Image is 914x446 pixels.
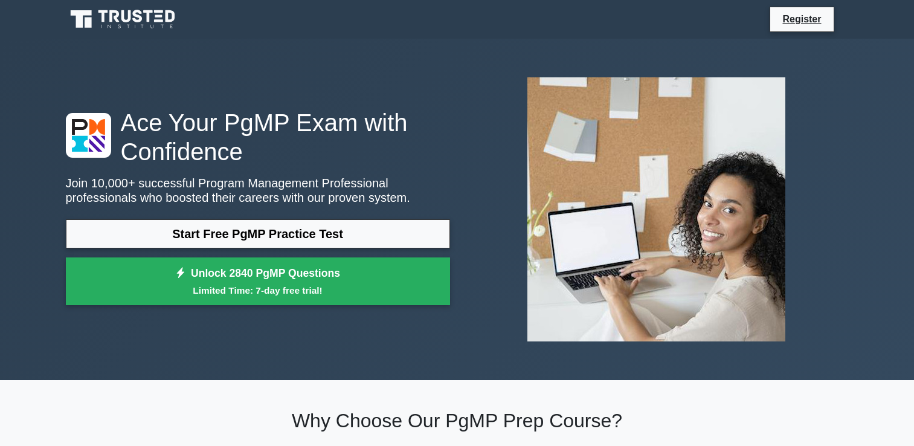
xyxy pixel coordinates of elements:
[81,283,435,297] small: Limited Time: 7-day free trial!
[66,257,450,306] a: Unlock 2840 PgMP QuestionsLimited Time: 7-day free trial!
[775,11,828,27] a: Register
[66,219,450,248] a: Start Free PgMP Practice Test
[66,108,450,166] h1: Ace Your PgMP Exam with Confidence
[66,409,849,432] h2: Why Choose Our PgMP Prep Course?
[66,176,450,205] p: Join 10,000+ successful Program Management Professional professionals who boosted their careers w...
